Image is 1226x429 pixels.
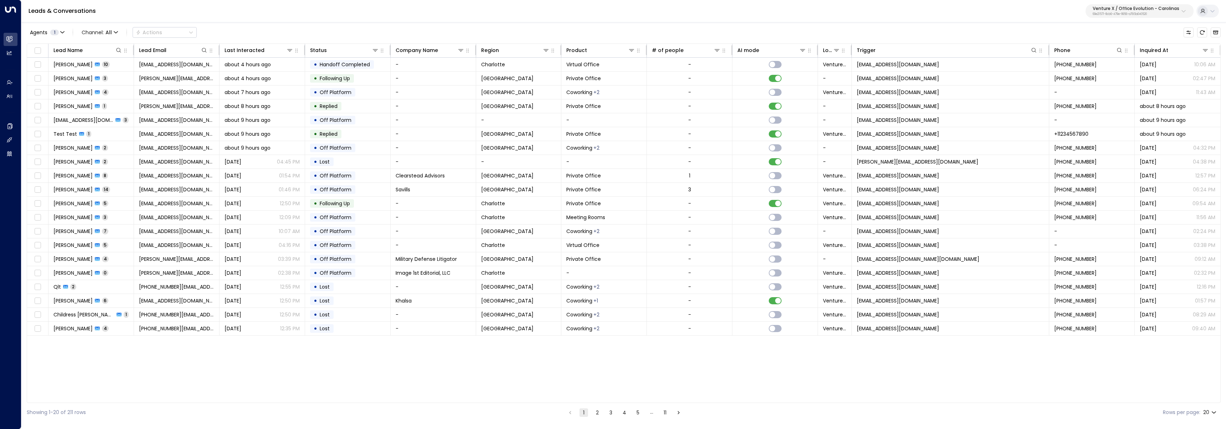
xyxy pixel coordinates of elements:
p: 03:39 PM [278,255,300,263]
span: +11234567890 [1054,130,1088,138]
div: AI mode [737,46,806,55]
div: - [688,117,691,124]
a: Leads & Conversations [29,7,96,15]
span: Yesterday [225,172,241,179]
p: 04:32 PM [1193,144,1215,151]
span: Toggle select row [33,144,42,153]
span: JoannaReese@KW.com [139,158,214,165]
td: - [1049,113,1135,127]
div: 20 [1203,407,1218,418]
td: - [391,238,476,252]
span: liff.shelton@gmail.com [139,75,214,82]
span: Toggle select row [33,88,42,97]
span: 14 [102,186,110,192]
span: Off Platform [320,255,351,263]
span: Toggle select row [33,227,42,236]
span: 3 [102,214,108,220]
div: Status [310,46,379,55]
div: • [314,211,317,223]
button: Go to page 11 [661,408,669,417]
div: • [314,128,317,140]
span: Greenville [481,130,534,138]
div: Button group with a nested menu [133,27,197,38]
td: - [818,252,852,266]
p: 10:06 AM [1194,61,1215,68]
span: Venture X Greenville- Plush Mills [823,130,846,138]
span: Coworking [566,228,592,235]
span: hello@getuniti.com [139,117,214,124]
span: Private Office [566,75,601,82]
span: Shelton Liff [53,75,93,82]
p: 11:43 AM [1196,89,1215,96]
span: about 4 hours ago [225,75,271,82]
div: Actions [136,29,162,36]
span: takencaresolutions@gmail.com [139,228,214,235]
div: • [314,72,317,84]
span: Handoff Completed [320,61,370,68]
div: • [314,184,317,196]
p: 03:38 PM [1194,242,1215,249]
span: 3 [102,75,108,81]
td: - [391,72,476,85]
div: Phone [1054,46,1070,55]
span: about 9 hours ago [1140,117,1186,124]
p: 11:56 AM [1196,214,1215,221]
span: Yesterday [225,200,241,207]
span: All [105,30,112,35]
span: marketing@venturex.com [857,186,939,193]
td: - [391,224,476,238]
span: Charlotte [481,200,505,207]
span: Venture X Durham [823,186,846,193]
span: cottoncandysensations@gmail.com [139,242,214,249]
span: Off Platform [320,117,351,124]
span: +17043455763 [1054,61,1097,68]
span: about 9 hours ago [225,117,271,124]
span: Refresh [1197,27,1207,37]
button: Go to page 4 [620,408,629,417]
span: +18043345632 [1054,172,1097,179]
span: Test Test [53,130,77,138]
span: Aug 19, 2025 [1140,242,1157,249]
span: 8 [102,172,108,179]
span: Off Platform [320,242,351,249]
span: Private Office [566,130,601,138]
td: - [391,280,476,294]
span: Venture X Charlotte – The Refinery [823,61,846,68]
p: 04:45 PM [277,158,300,165]
div: Status [310,46,327,55]
div: • [314,86,317,98]
button: Customize [1184,27,1194,37]
div: • [314,100,317,112]
p: 01:46 PM [279,186,300,193]
label: Rows per page: [1163,409,1200,416]
td: - [1049,86,1135,99]
span: Rob Norfleet [53,172,93,179]
span: about 9 hours ago [1140,130,1186,138]
span: 4 [102,89,109,95]
td: - [391,141,476,155]
div: Dedicated Desk,Private Office [593,228,599,235]
span: 5 [102,200,108,206]
div: Company Name [396,46,438,55]
span: Joanna Reese [53,144,93,151]
span: joanna@tangible.agency [857,158,978,165]
span: Fort Mill [481,255,534,263]
td: - [391,58,476,71]
span: hello@getuniti.com [857,117,939,124]
span: Logan Busic [53,103,93,110]
div: - [688,103,691,110]
span: Aug 18, 2025 [1140,61,1157,68]
div: - [688,214,691,221]
button: Go to next page [674,408,683,417]
span: JoannaReese@KW.com [139,144,214,151]
div: Location [823,46,840,55]
span: marketing@venturex.com [857,103,939,110]
span: Toggle select row [33,185,42,194]
span: Yesterday [1140,89,1157,96]
button: Archived Leads [1211,27,1221,37]
div: 1 [689,172,690,179]
span: Private Office [566,103,601,110]
span: Aug 02, 2025 [1140,172,1157,179]
div: Trigger [857,46,876,55]
span: steven.john.goralski@gmail.com [139,255,214,263]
